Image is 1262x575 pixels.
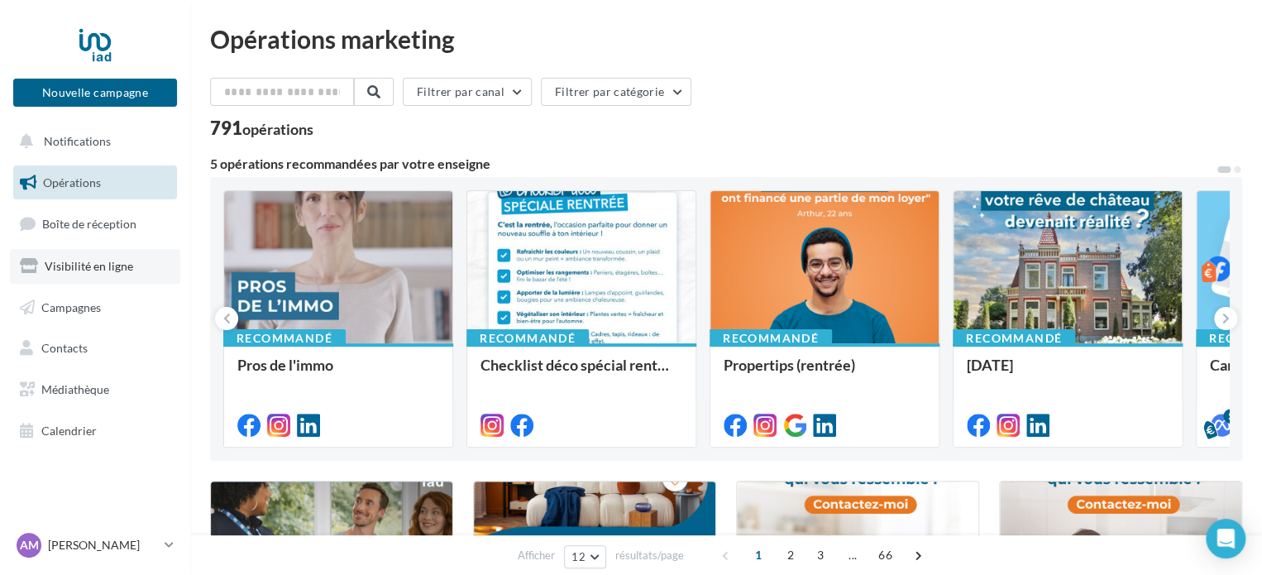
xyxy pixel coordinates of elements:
[710,329,832,347] div: Recommandé
[466,329,589,347] div: Recommandé
[403,78,532,106] button: Filtrer par canal
[42,217,136,231] span: Boîte de réception
[242,122,313,137] div: opérations
[10,206,180,242] a: Boîte de réception
[777,542,804,568] span: 2
[10,372,180,407] a: Médiathèque
[223,329,346,347] div: Recommandé
[13,529,177,561] a: AM [PERSON_NAME]
[571,550,586,563] span: 12
[41,424,97,438] span: Calendrier
[10,165,180,200] a: Opérations
[1206,519,1245,558] div: Open Intercom Messenger
[745,542,772,568] span: 1
[953,329,1075,347] div: Recommandé
[541,78,691,106] button: Filtrer par catégorie
[44,134,111,148] span: Notifications
[615,548,684,563] span: résultats/page
[839,542,866,568] span: ...
[967,357,1169,390] div: [DATE]
[210,26,1242,51] div: Opérations marketing
[807,542,834,568] span: 3
[10,124,174,159] button: Notifications
[45,259,133,273] span: Visibilité en ligne
[10,414,180,448] a: Calendrier
[1223,409,1238,424] div: 5
[41,382,109,396] span: Médiathèque
[10,331,180,366] a: Contacts
[41,341,88,355] span: Contacts
[237,357,439,390] div: Pros de l'immo
[564,545,606,568] button: 12
[210,157,1216,170] div: 5 opérations recommandées par votre enseigne
[480,357,682,390] div: Checklist déco spécial rentrée
[20,537,39,553] span: AM
[724,357,925,390] div: Propertips (rentrée)
[872,542,899,568] span: 66
[48,537,158,553] p: [PERSON_NAME]
[518,548,555,563] span: Afficher
[43,175,101,189] span: Opérations
[41,299,101,314] span: Campagnes
[10,290,180,325] a: Campagnes
[13,79,177,107] button: Nouvelle campagne
[10,249,180,284] a: Visibilité en ligne
[210,119,313,137] div: 791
